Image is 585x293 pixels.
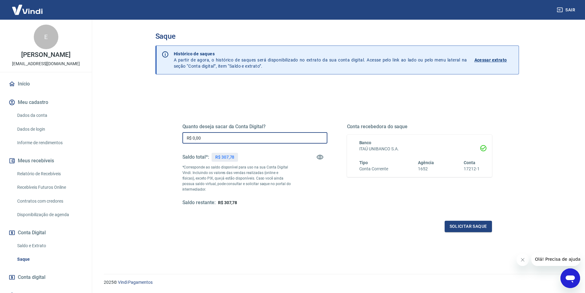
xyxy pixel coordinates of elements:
[7,271,84,284] a: Conta digital
[7,96,84,109] button: Meu cadastro
[34,25,58,49] div: E
[4,4,52,9] span: Olá! Precisa de ajuda?
[7,77,84,91] a: Início
[118,280,153,285] a: Vindi Pagamentos
[15,195,84,208] a: Contratos com credores
[7,154,84,168] button: Meus recebíveis
[182,200,216,206] h5: Saldo restante:
[560,268,580,288] iframe: Botão para abrir a janela de mensagens
[15,240,84,252] a: Saldo e Extrato
[359,166,388,172] h6: Conta Corrente
[215,154,235,160] p: R$ 307,78
[12,61,80,67] p: [EMAIL_ADDRESS][DOMAIN_NAME]
[464,166,480,172] h6: 17212-1
[182,154,209,160] h5: Saldo total*:
[174,51,467,57] p: Histórico de saques
[474,51,514,69] a: Acessar extrato
[359,140,372,145] span: Banco
[15,123,84,136] a: Dados de login
[347,124,492,130] h5: Conta recebedora do saque
[182,164,291,192] p: *Corresponde ao saldo disponível para uso na sua Conta Digital Vindi. Incluindo os valores das ve...
[359,160,368,165] span: Tipo
[104,279,570,286] p: 2025 ©
[517,254,529,266] iframe: Fechar mensagem
[474,57,507,63] p: Acessar extrato
[15,168,84,180] a: Relatório de Recebíveis
[15,208,84,221] a: Disponibilização de agenda
[21,52,70,58] p: [PERSON_NAME]
[556,4,578,16] button: Sair
[7,0,47,19] img: Vindi
[182,124,327,130] h5: Quanto deseja sacar da Conta Digital?
[15,253,84,266] a: Saque
[15,181,84,194] a: Recebíveis Futuros Online
[7,226,84,240] button: Conta Digital
[174,51,467,69] p: A partir de agora, o histórico de saques será disponibilizado no extrato da sua conta digital. Ac...
[15,109,84,122] a: Dados da conta
[418,160,434,165] span: Agência
[464,160,475,165] span: Conta
[445,221,492,232] button: Solicitar saque
[155,32,519,41] h3: Saque
[18,273,45,282] span: Conta digital
[418,166,434,172] h6: 1652
[218,200,237,205] span: R$ 307,78
[15,137,84,149] a: Informe de rendimentos
[359,146,480,152] h6: ITAÚ UNIBANCO S.A.
[531,252,580,266] iframe: Mensagem da empresa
